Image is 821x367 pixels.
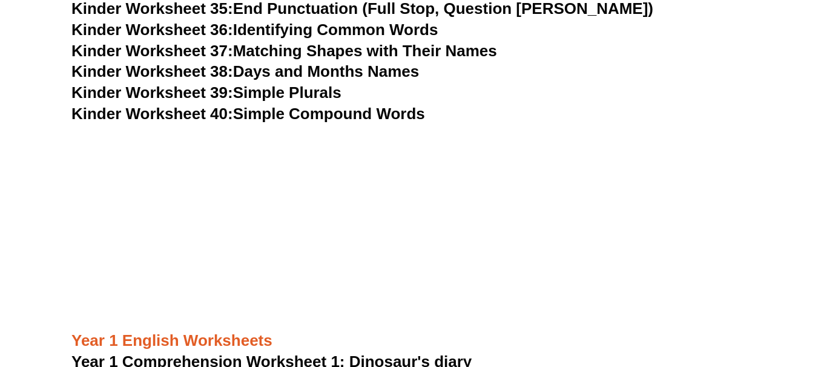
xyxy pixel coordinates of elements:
[71,125,750,300] iframe: Advertisement
[71,21,438,39] a: Kinder Worksheet 36:Identifying Common Words
[71,83,341,102] a: Kinder Worksheet 39:Simple Plurals
[71,105,425,123] a: Kinder Worksheet 40:Simple Compound Words
[71,62,419,80] a: Kinder Worksheet 38:Days and Months Names
[71,105,233,123] span: Kinder Worksheet 40:
[619,230,821,367] iframe: Chat Widget
[71,42,233,60] span: Kinder Worksheet 37:
[71,331,750,351] h3: Year 1 English Worksheets
[71,42,497,60] a: Kinder Worksheet 37:Matching Shapes with Their Names
[71,62,233,80] span: Kinder Worksheet 38:
[71,21,233,39] span: Kinder Worksheet 36:
[71,83,233,102] span: Kinder Worksheet 39:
